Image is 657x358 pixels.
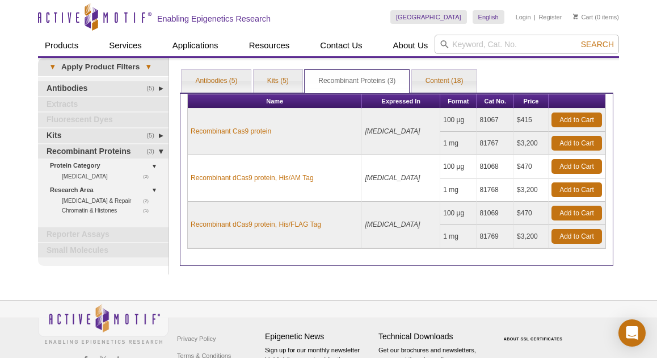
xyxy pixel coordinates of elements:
a: Protein Category [50,160,162,172]
a: (5)Kits [38,128,169,143]
span: ▾ [44,62,61,72]
a: [GEOGRAPHIC_DATA] [390,10,467,24]
td: 81769 [477,225,514,248]
h2: Enabling Epigenetics Research [157,14,271,24]
input: Keyword, Cat. No. [435,35,619,54]
h4: Epigenetic News [265,332,373,342]
a: Add to Cart [551,159,602,174]
td: 81067 [477,109,514,132]
a: About Us [386,35,435,56]
li: (0 items) [573,10,619,24]
a: English [473,10,504,24]
a: ▾Apply Product Filters▾ [38,58,169,76]
th: Price [514,94,549,109]
a: Applications [166,35,225,56]
a: (5)Antibodies [38,81,169,96]
span: (5) [146,128,161,143]
a: Kits (5) [254,70,302,93]
td: 81068 [477,155,514,178]
a: Register [538,13,562,21]
a: Login [516,13,531,21]
a: Recombinant dCas9 protein, His/FLAG Tag [191,219,321,230]
td: $3,200 [514,132,549,155]
a: (3)Recombinant Proteins [38,144,169,159]
button: Search [578,39,617,49]
td: 81767 [477,132,514,155]
a: Add to Cart [551,136,602,151]
td: 100 µg [440,202,477,225]
a: (2)[MEDICAL_DATA] [62,172,155,181]
a: ABOUT SSL CERTIFICATES [504,337,563,341]
i: [MEDICAL_DATA] [365,127,420,135]
a: Recombinant Cas9 protein [191,126,271,136]
a: Research Area [50,184,162,196]
a: Reporter Assays [38,227,169,242]
span: (5) [146,81,161,96]
a: Small Molecules [38,243,169,258]
i: [MEDICAL_DATA] [365,174,420,182]
a: (1)Chromatin & Histones [62,206,155,215]
span: (3) [146,144,161,159]
td: $415 [514,109,549,132]
div: Open Intercom Messenger [618,319,646,347]
img: Active Motif, [38,301,169,347]
td: 100 µg [440,109,477,132]
a: Extracts [38,97,169,112]
a: Content (18) [412,70,477,93]
td: $3,200 [514,178,549,202]
a: Resources [242,35,297,56]
a: Contact Us [313,35,369,56]
a: Add to Cart [551,206,602,220]
a: Services [102,35,149,56]
li: | [534,10,536,24]
a: Add to Cart [551,229,602,244]
span: Search [581,40,614,49]
span: ▾ [140,62,157,72]
td: 81768 [477,178,514,202]
td: $3,200 [514,225,549,248]
table: Click to Verify - This site chose Symantec SSL for secure e-commerce and confidential communicati... [492,320,577,345]
a: Add to Cart [551,113,602,127]
h4: Technical Downloads [378,332,486,342]
span: (2) [143,196,155,206]
a: Fluorescent Dyes [38,113,169,127]
td: $470 [514,155,549,178]
a: (2)[MEDICAL_DATA] & Repair [62,196,155,206]
span: (2) [143,172,155,181]
a: Cart [573,13,593,21]
a: Add to Cart [551,182,602,197]
a: Recombinant dCas9 protein, His/AM Tag [191,173,314,183]
th: Expressed In [362,94,440,109]
img: Your Cart [573,14,578,19]
th: Format [440,94,477,109]
td: $470 [514,202,549,225]
span: (1) [143,206,155,215]
th: Cat No. [477,94,514,109]
td: 100 µg [440,155,477,178]
td: 1 mg [440,178,477,202]
td: 81069 [477,202,514,225]
a: Antibodies (5) [182,70,251,93]
a: Recombinant Proteins (3) [305,70,409,93]
a: Products [38,35,85,56]
td: 1 mg [440,225,477,248]
a: Privacy Policy [174,330,218,347]
th: Name [188,94,362,109]
i: [MEDICAL_DATA] [365,220,420,228]
td: 1 mg [440,132,477,155]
